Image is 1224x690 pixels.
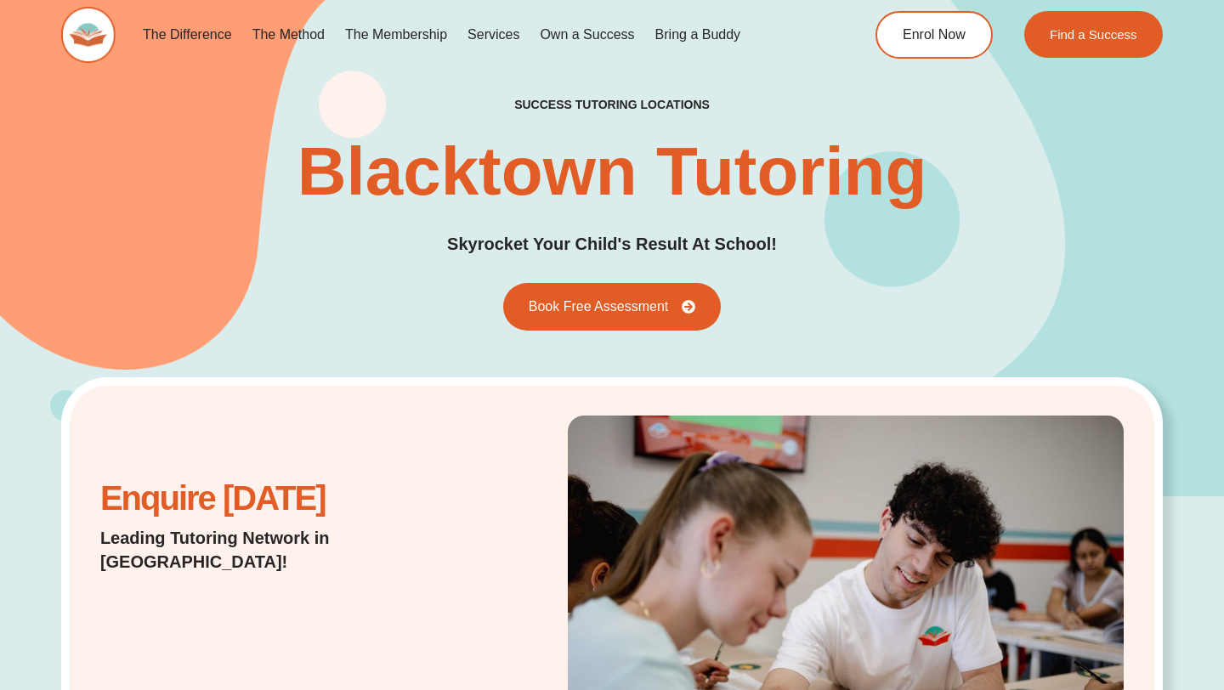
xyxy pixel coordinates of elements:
[133,15,813,54] nav: Menu
[503,283,722,331] a: Book Free Assessment
[335,15,457,54] a: The Membership
[645,15,751,54] a: Bring a Buddy
[1024,11,1163,58] a: Find a Success
[1050,28,1137,41] span: Find a Success
[100,488,466,509] h2: Enquire [DATE]
[297,138,927,206] h1: Blacktown Tutoring
[530,15,644,54] a: Own a Success
[903,28,966,42] span: Enrol Now
[447,231,777,257] h2: Skyrocket Your Child's Result At School!
[875,11,993,59] a: Enrol Now
[514,97,710,112] h2: success tutoring locations
[457,15,530,54] a: Services
[100,526,466,574] h2: Leading Tutoring Network in [GEOGRAPHIC_DATA]!
[242,15,335,54] a: The Method
[529,300,669,314] span: Book Free Assessment
[133,15,242,54] a: The Difference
